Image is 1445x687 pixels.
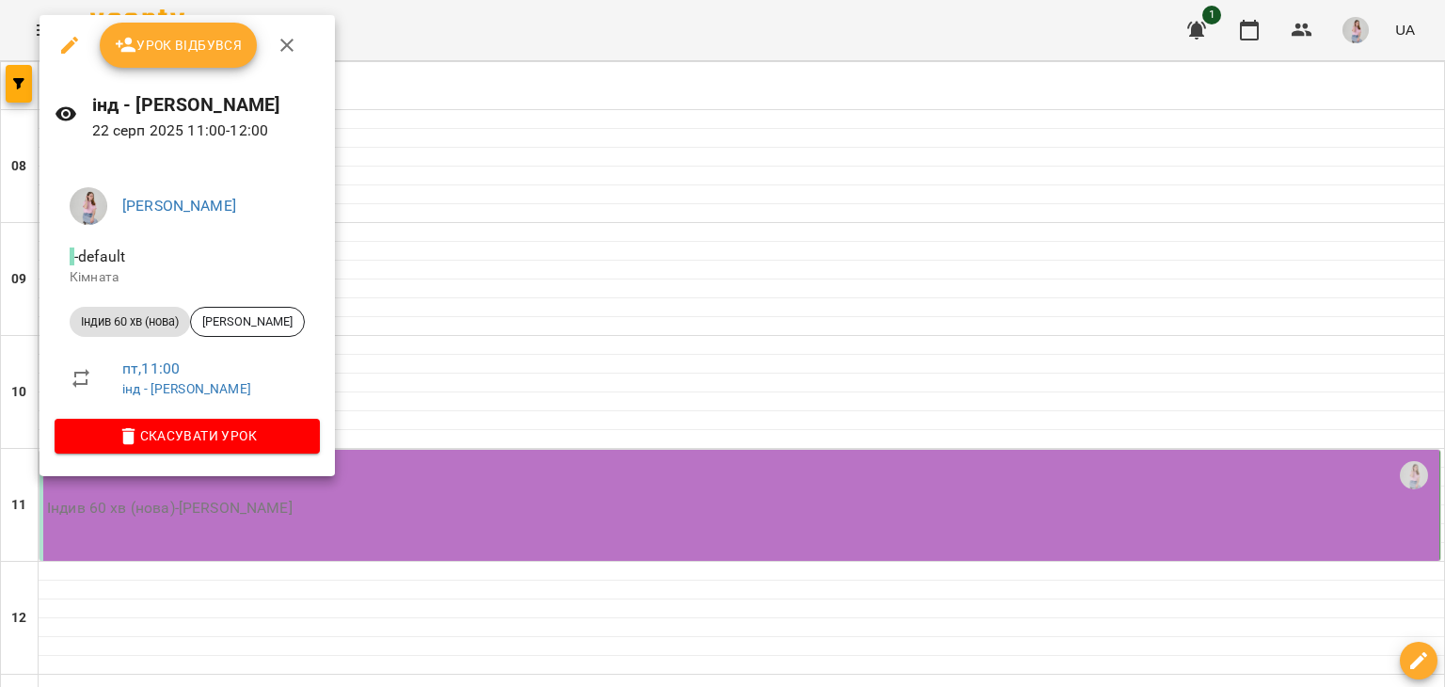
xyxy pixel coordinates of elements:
[70,248,129,265] span: - default
[122,359,180,377] a: пт , 11:00
[55,419,320,453] button: Скасувати Урок
[70,268,305,287] p: Кімната
[92,90,320,120] h6: інд - [PERSON_NAME]
[115,34,243,56] span: Урок відбувся
[100,23,258,68] button: Урок відбувся
[70,313,190,330] span: Індив 60 хв (нова)
[70,187,107,225] img: 5a3acf09a0f7ca778c7c1822df7761ae.png
[70,424,305,447] span: Скасувати Урок
[122,381,251,396] a: інд - [PERSON_NAME]
[190,307,305,337] div: [PERSON_NAME]
[92,120,320,142] p: 22 серп 2025 11:00 - 12:00
[122,197,236,215] a: [PERSON_NAME]
[191,313,304,330] span: [PERSON_NAME]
